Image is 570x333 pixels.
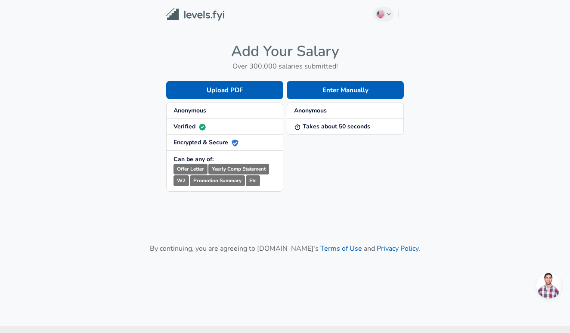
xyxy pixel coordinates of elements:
[320,244,362,253] a: Terms of Use
[166,42,404,60] h4: Add Your Salary
[190,175,245,186] small: Promotion Summary
[294,106,327,115] strong: Anonymous
[536,273,562,299] div: Open chat
[166,81,283,99] button: Upload PDF
[173,106,206,115] strong: Anonymous
[173,175,189,186] small: W2
[166,60,404,72] h6: Over 300,000 salaries submitted!
[287,81,404,99] button: Enter Manually
[173,164,208,174] small: Offer Letter
[173,138,239,146] strong: Encrypted & Secure
[166,8,224,21] img: Levels.fyi
[377,244,418,253] a: Privacy Policy
[173,155,214,163] strong: Can be any of:
[373,7,394,22] button: English (US)
[246,175,260,186] small: Etc
[208,164,269,174] small: Yearly Comp Statement
[173,122,206,131] strong: Verified
[294,122,370,131] strong: Takes about 50 seconds
[377,11,384,18] img: English (US)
